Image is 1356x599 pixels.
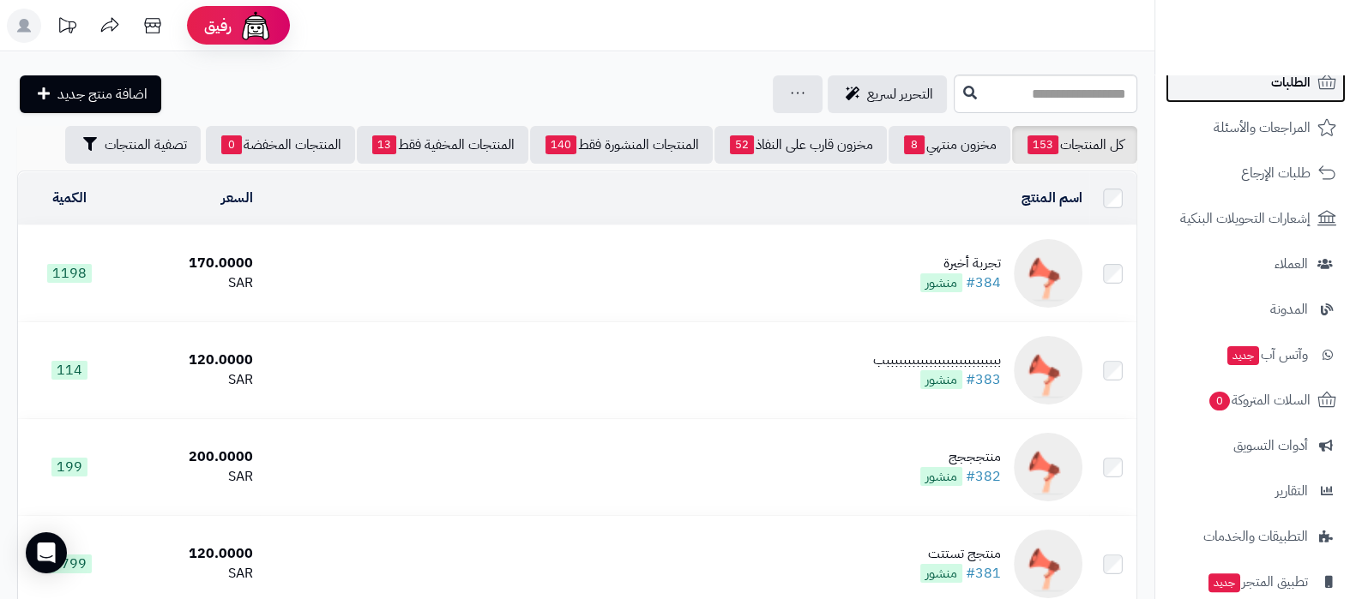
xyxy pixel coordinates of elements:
[238,9,273,43] img: ai-face.png
[1166,334,1346,375] a: وآتس آبجديد
[1014,239,1082,308] img: تجربة أخيرة
[1166,289,1346,330] a: المدونة
[1166,425,1346,466] a: أدوات التسويق
[128,544,252,564] div: 120.0000
[873,350,1001,370] div: بببببببببببببببببببببببببببب
[1014,433,1082,501] img: منتجججج
[1239,19,1340,55] img: logo-2.png
[1275,252,1308,276] span: العملاء
[357,126,528,164] a: المنتجات المخفية فقط13
[204,15,232,36] span: رفيق
[1166,107,1346,148] a: المراجعات والأسئلة
[1203,524,1308,548] span: التطبيقات والخدمات
[1014,530,1082,598] img: منتجج تستتت
[1166,380,1346,421] a: السلات المتروكة0
[221,135,242,154] span: 0
[730,135,754,154] span: 52
[1166,153,1346,194] a: طلبات الإرجاع
[1275,479,1308,503] span: التقارير
[221,188,253,208] a: السعر
[966,466,1001,487] a: #382
[867,84,933,105] span: التحرير لسريع
[128,370,252,390] div: SAR
[1180,207,1311,231] span: إشعارات التحويلات البنكية
[920,564,962,583] span: منشور
[920,447,1001,467] div: منتجججج
[128,350,252,370] div: 120.0000
[828,75,947,113] a: التحرير لسريع
[1208,391,1231,411] span: 0
[20,75,161,113] a: اضافة منتج جديد
[1166,470,1346,512] a: التقارير
[47,264,92,283] span: 1198
[1208,388,1311,412] span: السلات المتروكة
[1214,116,1311,140] span: المراجعات والأسئلة
[966,273,1001,293] a: #384
[1233,434,1308,458] span: أدوات التسويق
[26,532,67,573] div: Open Intercom Messenger
[545,135,576,154] span: 140
[1166,198,1346,239] a: إشعارات التحويلات البنكية
[1166,243,1346,285] a: العملاء
[920,544,1001,564] div: منتجج تستتت
[372,135,396,154] span: 13
[1207,570,1308,594] span: تطبيق المتجر
[128,273,252,293] div: SAR
[206,126,355,164] a: المنتجات المخفضة0
[920,370,962,389] span: منشور
[1166,516,1346,557] a: التطبيقات والخدمات
[920,254,1001,273] div: تجربة أخيرة
[1012,126,1137,164] a: كل المنتجات153
[1241,161,1311,185] span: طلبات الإرجاع
[1014,336,1082,404] img: بببببببببببببببببببببببببببب
[105,135,187,155] span: تصفية المنتجات
[51,361,87,380] span: 114
[1166,62,1346,103] a: الطلبات
[904,135,925,154] span: 8
[47,554,92,573] span: 1799
[966,563,1001,584] a: #381
[530,126,713,164] a: المنتجات المنشورة فقط140
[128,254,252,273] div: 170.0000
[1270,297,1308,321] span: المدونة
[1022,188,1082,208] a: اسم المنتج
[45,9,88,47] a: تحديثات المنصة
[51,458,87,476] span: 199
[966,369,1001,390] a: #383
[128,564,252,584] div: SAR
[920,273,962,292] span: منشور
[1208,573,1240,592] span: جديد
[65,126,201,164] button: تصفية المنتجات
[714,126,887,164] a: مخزون قارب على النفاذ52
[1271,70,1311,94] span: الطلبات
[52,188,87,208] a: الكمية
[920,467,962,486] span: منشور
[1226,343,1308,367] span: وآتس آب
[1227,346,1259,365] span: جديد
[57,84,148,105] span: اضافة منتج جديد
[128,447,252,467] div: 200.0000
[128,467,252,487] div: SAR
[1028,135,1058,154] span: 153
[889,126,1010,164] a: مخزون منتهي8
